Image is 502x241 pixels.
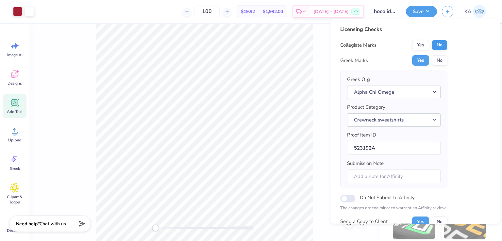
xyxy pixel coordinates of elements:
[194,6,220,17] input: – –
[412,216,429,227] button: Yes
[347,76,370,83] label: Greek Org
[347,113,441,126] button: Crewneck sweatshirts
[369,5,401,18] input: Untitled Design
[412,55,429,66] button: Yes
[241,8,255,15] span: $19.92
[347,160,384,167] label: Submission Note
[340,218,388,225] div: Send a Copy to Client
[464,8,471,15] span: KA
[10,166,20,171] span: Greek
[360,193,415,202] label: Do Not Submit to Affinity
[432,216,447,227] button: No
[340,205,447,212] p: The changes are too minor to warrant an Affinity review.
[347,104,385,111] label: Product Category
[461,5,489,18] a: KA
[8,137,21,143] span: Upload
[347,131,376,139] label: Proof Item ID
[340,56,368,64] div: Greek Marks
[340,25,447,33] div: Licensing Checks
[4,194,25,205] span: Clipart & logos
[353,9,359,14] span: Free
[7,52,23,57] span: Image AI
[340,41,376,49] div: Collegiate Marks
[432,40,447,50] button: No
[7,228,23,233] span: Decorate
[406,6,437,17] button: Save
[8,81,22,86] span: Designs
[347,169,441,183] input: Add a note for Affinity
[412,40,429,50] button: Yes
[40,221,67,227] span: Chat with us.
[152,225,159,231] div: Accessibility label
[16,221,40,227] strong: Need help?
[263,8,283,15] span: $1,992.00
[473,5,486,18] img: Kian Alfred Vargas
[432,55,447,66] button: No
[347,85,441,99] button: Alpha Chi Omega
[313,8,349,15] span: [DATE] - [DATE]
[7,109,23,114] span: Add Text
